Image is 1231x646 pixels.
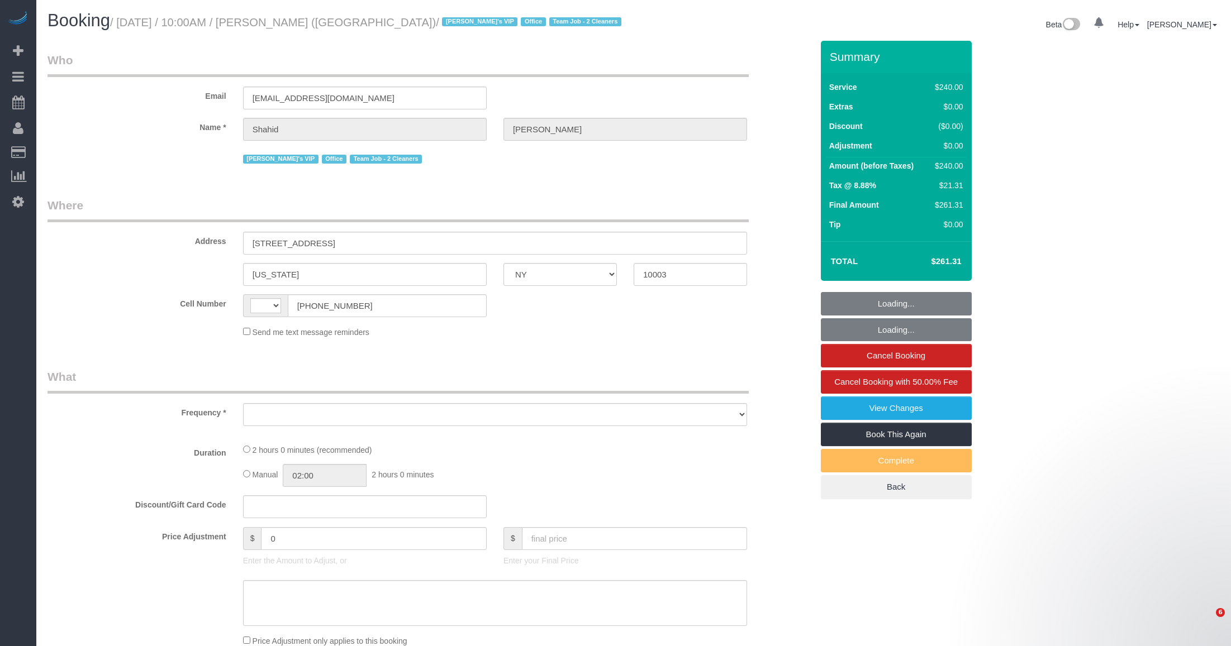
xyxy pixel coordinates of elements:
[549,17,621,26] span: Team Job - 2 Cleaners
[821,344,972,367] a: Cancel Booking
[930,82,963,93] div: $240.00
[930,219,963,230] div: $0.00
[322,155,346,164] span: Office
[7,11,29,27] img: Automaid Logo
[253,637,407,645] span: Price Adjustment only applies to this booking
[288,294,487,317] input: Cell Number
[829,180,876,191] label: Tax @ 8.88%
[39,527,235,542] label: Price Adjustment
[253,328,369,337] span: Send me text message reminders
[39,403,235,418] label: Frequency *
[829,199,879,210] label: Final Amount
[1118,20,1139,29] a: Help
[436,16,625,28] span: /
[110,16,625,28] small: / [DATE] / 10:00AM / [PERSON_NAME] ([GEOGRAPHIC_DATA])
[829,82,857,93] label: Service
[634,263,747,286] input: Zip Code
[829,160,914,171] label: Amount (before Taxes)
[39,118,235,133] label: Name *
[39,443,235,458] label: Duration
[372,470,434,479] span: 2 hours 0 minutes
[821,423,972,446] a: Book This Again
[39,294,235,309] label: Cell Number
[1062,18,1080,32] img: New interface
[503,555,747,566] p: Enter your Final Price
[830,50,966,63] h3: Summary
[243,263,487,286] input: City
[243,555,487,566] p: Enter the Amount to Adjust, or
[834,377,958,386] span: Cancel Booking with 50.00% Fee
[522,527,747,550] input: final price
[930,199,963,210] div: $261.31
[521,17,545,26] span: Office
[243,87,487,109] input: Email
[243,118,487,141] input: First Name
[930,160,963,171] div: $240.00
[897,257,961,266] h4: $261.31
[253,446,372,454] span: 2 hours 0 minutes (recommended)
[47,197,749,222] legend: Where
[39,232,235,247] label: Address
[47,369,749,394] legend: What
[47,11,110,30] span: Booking
[821,475,972,499] a: Back
[930,101,963,112] div: $0.00
[829,121,863,132] label: Discount
[350,155,422,164] span: Team Job - 2 Cleaners
[1216,608,1225,617] span: 6
[503,527,522,550] span: $
[243,155,319,164] span: [PERSON_NAME]'s VIP
[829,219,841,230] label: Tip
[1193,608,1220,635] iframe: Intercom live chat
[930,121,963,132] div: ($0.00)
[821,370,972,394] a: Cancel Booking with 50.00% Fee
[1046,20,1081,29] a: Beta
[930,140,963,151] div: $0.00
[503,118,747,141] input: Last Name
[1147,20,1217,29] a: [PERSON_NAME]
[243,527,262,550] span: $
[829,101,853,112] label: Extras
[39,87,235,102] label: Email
[930,180,963,191] div: $21.31
[829,140,872,151] label: Adjustment
[39,495,235,510] label: Discount/Gift Card Code
[47,52,749,77] legend: Who
[821,396,972,420] a: View Changes
[831,256,858,266] strong: Total
[442,17,517,26] span: [PERSON_NAME]'s VIP
[253,470,278,479] span: Manual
